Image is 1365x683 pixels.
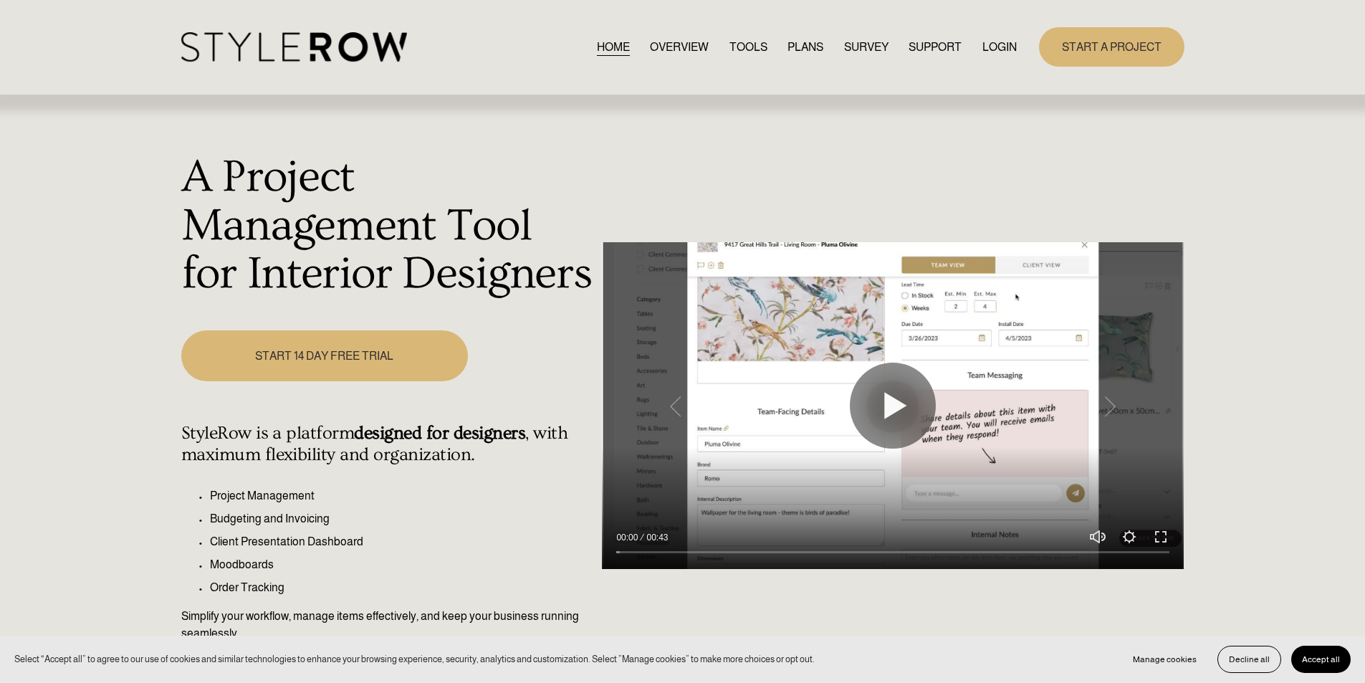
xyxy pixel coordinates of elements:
[1217,646,1281,673] button: Decline all
[650,37,709,57] a: OVERVIEW
[1133,654,1197,664] span: Manage cookies
[641,530,671,545] div: Duration
[597,37,630,57] a: HOME
[181,330,468,381] a: START 14 DAY FREE TRIAL
[181,608,595,642] p: Simplify your workflow, manage items effectively, and keep your business running seamlessly.
[982,37,1017,57] a: LOGIN
[210,510,595,527] p: Budgeting and Invoicing
[1291,646,1351,673] button: Accept all
[210,579,595,596] p: Order Tracking
[181,153,595,299] h1: A Project Management Tool for Interior Designers
[14,652,815,666] p: Select “Accept all” to agree to our use of cookies and similar technologies to enhance your brows...
[210,533,595,550] p: Client Presentation Dashboard
[909,39,962,56] span: SUPPORT
[850,363,936,449] button: Play
[1302,654,1340,664] span: Accept all
[616,548,1169,558] input: Seek
[1122,646,1207,673] button: Manage cookies
[1229,654,1270,664] span: Decline all
[909,37,962,57] a: folder dropdown
[181,423,595,466] h4: StyleRow is a platform , with maximum flexibility and organization.
[616,530,641,545] div: Current time
[354,423,525,444] strong: designed for designers
[844,37,889,57] a: SURVEY
[210,556,595,573] p: Moodboards
[787,37,823,57] a: PLANS
[210,487,595,505] p: Project Management
[181,32,407,62] img: StyleRow
[729,37,767,57] a: TOOLS
[1039,27,1184,67] a: START A PROJECT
